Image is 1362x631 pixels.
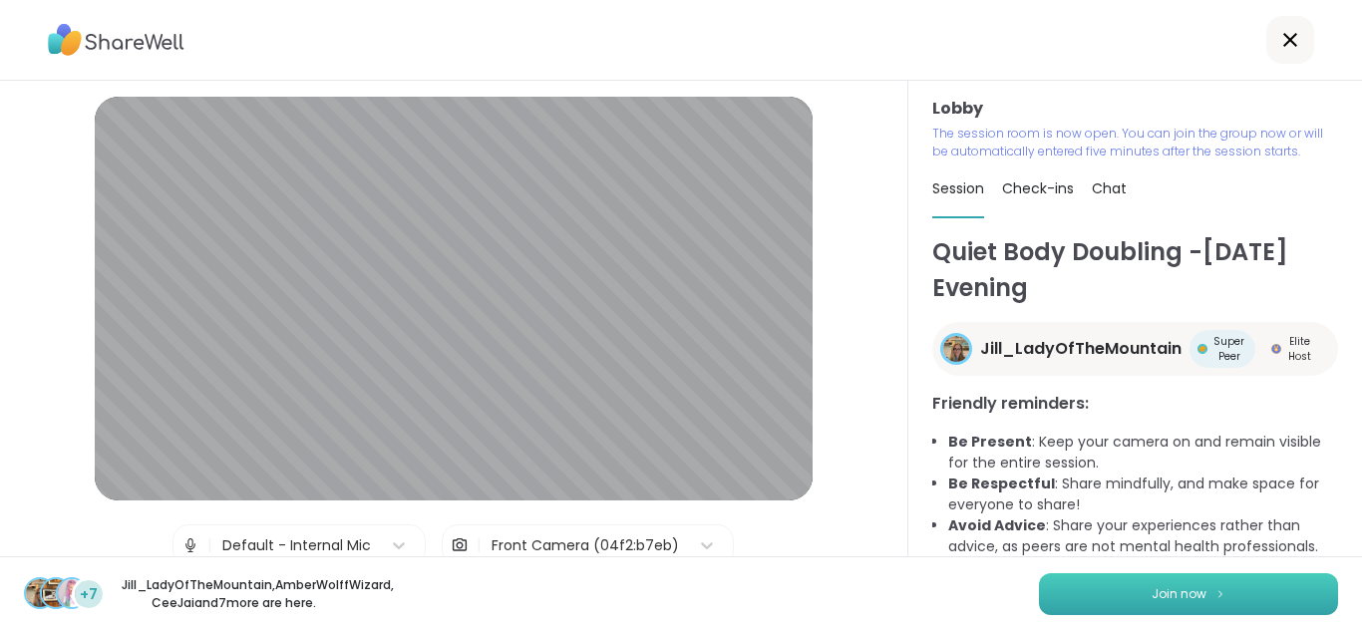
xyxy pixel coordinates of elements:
[222,535,371,556] div: Default - Internal Mic
[1039,573,1338,615] button: Join now
[451,525,469,565] img: Camera
[80,584,98,605] span: +7
[1214,588,1226,599] img: ShareWell Logomark
[1197,344,1207,354] img: Super Peer
[1285,334,1314,364] span: Elite Host
[932,392,1338,416] h3: Friendly reminders:
[492,535,679,556] div: Front Camera (04f2:b7eb)
[58,579,86,607] img: CeeJai
[1002,178,1074,198] span: Check-ins
[207,525,212,565] span: |
[1271,344,1281,354] img: Elite Host
[1152,585,1206,603] span: Join now
[477,525,482,565] span: |
[932,322,1338,376] a: Jill_LadyOfTheMountainJill_LadyOfTheMountainSuper PeerSuper PeerElite HostElite Host
[948,473,1055,493] b: Be Respectful
[980,337,1182,361] span: Jill_LadyOfTheMountain
[948,432,1338,473] li: : Keep your camera on and remain visible for the entire session.
[181,525,199,565] img: Microphone
[26,579,54,607] img: Jill_LadyOfTheMountain
[42,579,70,607] img: AmberWolffWizard
[48,17,184,63] img: ShareWell Logo
[948,432,1032,452] b: Be Present
[932,178,984,198] span: Session
[932,97,1338,121] h3: Lobby
[1092,178,1127,198] span: Chat
[948,515,1338,557] li: : Share your experiences rather than advice, as peers are not mental health professionals.
[122,576,345,612] p: Jill_LadyOfTheMountain , AmberWolffWizard , CeeJai and 7 more are here.
[948,515,1046,535] b: Avoid Advice
[932,234,1338,306] h1: Quiet Body Doubling -[DATE] Evening
[932,125,1338,160] p: The session room is now open. You can join the group now or will be automatically entered five mi...
[1211,334,1247,364] span: Super Peer
[948,473,1338,515] li: : Share mindfully, and make space for everyone to share!
[943,336,969,362] img: Jill_LadyOfTheMountain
